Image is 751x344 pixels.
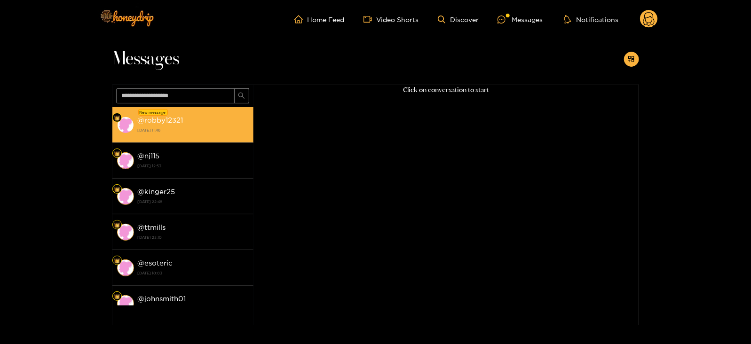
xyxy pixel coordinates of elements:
span: appstore-add [628,55,635,63]
img: conversation [117,259,134,276]
strong: @ kinger25 [138,188,175,195]
img: conversation [117,152,134,169]
strong: [DATE] 22:48 [138,197,249,206]
div: Messages [498,14,543,25]
a: Discover [438,16,479,23]
img: Fan Level [114,151,120,156]
img: Fan Level [114,187,120,192]
span: Messages [112,48,180,70]
a: Home Feed [294,15,345,23]
button: appstore-add [624,52,639,67]
strong: @ nj115 [138,152,160,160]
strong: @ robby12321 [138,116,183,124]
strong: [DATE] 10:03 [138,269,249,277]
p: Click on conversation to start [253,85,639,95]
strong: [DATE] 23:10 [138,233,249,242]
span: home [294,15,308,23]
strong: @ ttmills [138,223,166,231]
img: Fan Level [114,115,120,121]
img: conversation [117,117,134,133]
img: conversation [117,224,134,241]
img: Fan Level [114,258,120,264]
span: video-camera [364,15,377,23]
img: conversation [117,188,134,205]
button: Notifications [561,15,621,24]
strong: @ johnsmith01 [138,295,186,303]
a: Video Shorts [364,15,419,23]
span: search [238,92,245,100]
strong: @ esoteric [138,259,173,267]
strong: [DATE] 10:03 [138,305,249,313]
strong: [DATE] 11:46 [138,126,249,134]
img: Fan Level [114,294,120,299]
img: Fan Level [114,222,120,228]
img: conversation [117,295,134,312]
div: New message [138,109,168,116]
button: search [234,88,249,103]
strong: [DATE] 12:53 [138,162,249,170]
